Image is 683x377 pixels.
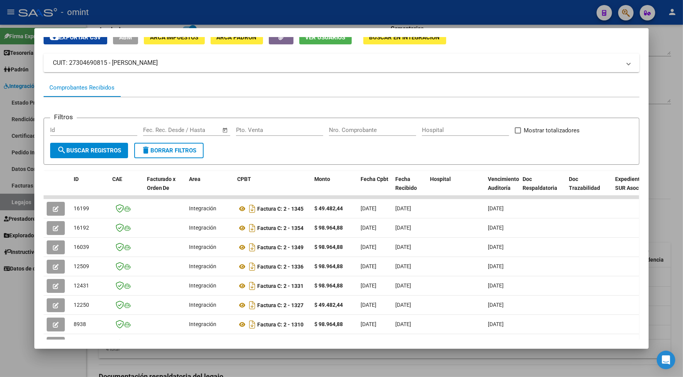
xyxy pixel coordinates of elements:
i: Descargar documento [248,222,258,234]
datatable-header-cell: CPBT [234,171,312,205]
span: Doc Respaldatoria [523,176,558,191]
i: Descargar documento [248,241,258,254]
span: Mostrar totalizadores [524,126,580,135]
datatable-header-cell: Facturado x Orden De [144,171,186,205]
i: Descargar documento [248,280,258,292]
button: Exportar CSV [44,30,107,44]
datatable-header-cell: Area [186,171,234,205]
span: CPBT [238,176,251,182]
strong: $ 98.964,88 [315,321,343,327]
strong: Factura C: 2 - 1327 [258,302,304,308]
span: Buscar en Integración [369,34,440,41]
i: Descargar documento [248,338,258,350]
mat-expansion-panel-header: CUIT: 27304690815 - [PERSON_NAME] [44,54,640,72]
span: Integración [189,302,217,308]
i: Descargar documento [248,318,258,331]
button: Buscar en Integración [363,30,446,44]
span: Vencimiento Auditoría [488,176,519,191]
span: Integración [189,205,217,211]
button: ARCA Padrón [211,30,263,44]
span: [DATE] [396,225,411,231]
datatable-header-cell: CAE [109,171,144,205]
span: [DATE] [488,282,504,289]
span: Expediente SUR Asociado [616,176,650,191]
strong: $ 98.964,88 [315,263,343,269]
span: 16039 [74,244,89,250]
span: 12250 [74,302,89,308]
datatable-header-cell: Hospital [427,171,485,205]
span: 8938 [74,321,86,327]
span: [DATE] [488,244,504,250]
input: End date [175,127,212,134]
input: Start date [143,127,168,134]
span: Hospital [430,176,451,182]
strong: $ 98.964,88 [315,282,343,289]
datatable-header-cell: Fecha Cpbt [358,171,393,205]
span: ID [74,176,79,182]
span: [DATE] [361,244,377,250]
strong: $ 98.964,88 [315,225,343,231]
span: [DATE] [361,302,377,308]
strong: Factura C: 2 - 1349 [258,244,304,250]
button: ABM [113,30,138,44]
span: Integración [189,225,217,231]
strong: $ 49.482,44 [315,302,343,308]
strong: Factura C: 2 - 1336 [258,264,304,270]
datatable-header-cell: Expediente SUR Asociado [612,171,655,205]
strong: Factura C: 2 - 1354 [258,225,304,231]
span: Area [189,176,201,182]
span: [DATE] [396,302,411,308]
strong: Factura C: 2 - 1310 [258,321,304,328]
span: [DATE] [488,302,504,308]
div: Open Intercom Messenger [657,351,675,369]
span: [DATE] [488,205,504,211]
span: ABM [119,34,132,41]
span: Fecha Recibido [396,176,417,191]
i: Descargar documento [248,260,258,273]
span: [DATE] [396,244,411,250]
span: Buscar Registros [57,147,121,154]
h3: Filtros [50,112,77,122]
span: [DATE] [361,225,377,231]
span: [DATE] [396,282,411,289]
span: [DATE] [361,263,377,269]
i: Descargar documento [248,203,258,215]
strong: Factura C: 2 - 1331 [258,283,304,289]
button: Borrar Filtros [134,143,204,158]
span: Monto [315,176,331,182]
datatable-header-cell: Vencimiento Auditoría [485,171,520,205]
span: Integración [189,282,217,289]
strong: $ 49.482,44 [315,205,343,211]
span: Fecha Cpbt [361,176,389,182]
span: [DATE] [396,263,411,269]
span: [DATE] [396,205,411,211]
span: [DATE] [488,263,504,269]
datatable-header-cell: Fecha Recibido [393,171,427,205]
button: Buscar Registros [50,143,128,158]
span: [DATE] [396,321,411,327]
mat-icon: search [57,145,66,155]
strong: Factura C: 2 - 1345 [258,206,304,212]
datatable-header-cell: Doc Trazabilidad [566,171,612,205]
span: Borrar Filtros [141,147,197,154]
span: 16192 [74,225,89,231]
span: Ver Usuarios [305,34,346,41]
button: Open calendar [221,126,229,135]
i: Descargar documento [248,299,258,311]
mat-panel-title: CUIT: 27304690815 - [PERSON_NAME] [53,58,621,68]
span: [DATE] [488,225,504,231]
strong: $ 98.964,88 [315,244,343,250]
div: Comprobantes Recibidos [49,83,115,92]
span: [DATE] [361,282,377,289]
span: ARCA Padrón [217,34,257,41]
datatable-header-cell: ID [71,171,109,205]
span: Integración [189,244,217,250]
span: Facturado x Orden De [147,176,176,191]
span: Doc Trazabilidad [569,176,600,191]
mat-icon: delete [141,145,150,155]
span: 16199 [74,205,89,211]
span: CAE [112,176,122,182]
datatable-header-cell: Monto [312,171,358,205]
span: Exportar CSV [50,34,101,41]
span: 12431 [74,282,89,289]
